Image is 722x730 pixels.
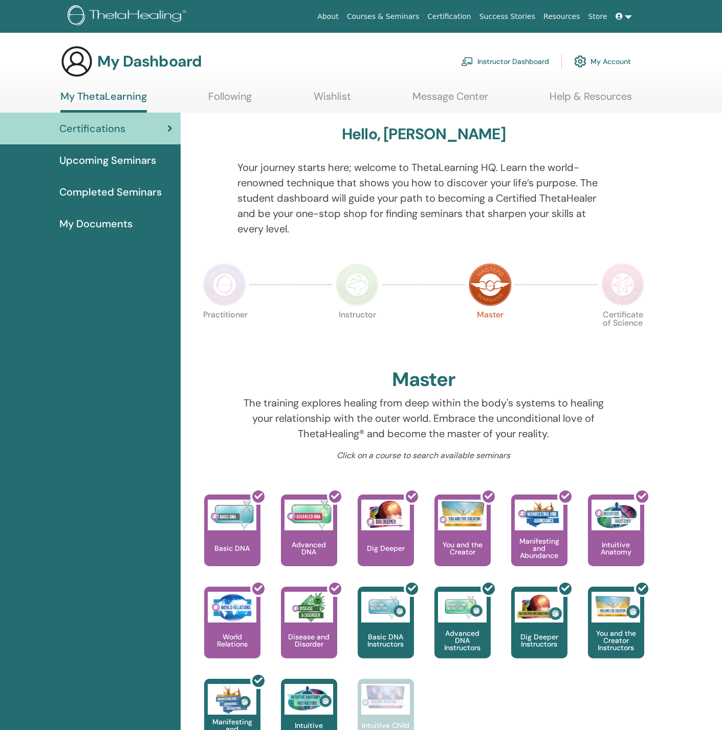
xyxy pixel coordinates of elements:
[342,125,506,143] h3: Hello, [PERSON_NAME]
[59,121,125,136] span: Certifications
[601,311,644,354] p: Certificate of Science
[204,633,260,648] p: World Relations
[237,395,609,441] p: The training explores healing from deep within the body's systems to healing your relationship wi...
[336,263,379,306] img: Instructor
[392,368,455,392] h2: Master
[281,495,337,587] a: Advanced DNA Advanced DNA
[343,7,424,26] a: Courses & Seminars
[588,495,644,587] a: Intuitive Anatomy Intuitive Anatomy
[59,216,133,231] span: My Documents
[434,541,491,555] p: You and the Creator
[539,7,584,26] a: Resources
[285,592,333,622] img: Disease and Disorder
[601,263,644,306] img: Certificate of Science
[434,587,491,679] a: Advanced DNA Instructors Advanced DNA Instructors
[208,592,256,622] img: World Relations
[588,541,644,555] p: Intuitive Anatomy
[361,684,410,709] img: Intuitive Child In Me Instructors
[550,90,632,110] a: Help & Resources
[204,495,260,587] a: Basic DNA Basic DNA
[469,263,512,306] img: Master
[515,500,563,530] img: Manifesting and Abundance
[438,592,487,622] img: Advanced DNA Instructors
[208,90,252,110] a: Following
[574,50,631,73] a: My Account
[592,592,640,622] img: You and the Creator Instructors
[68,5,190,28] img: logo.png
[237,160,609,237] p: Your journey starts here; welcome to ThetaLearning HQ. Learn the world-renowned technique that sh...
[59,153,156,168] span: Upcoming Seminars
[361,592,410,622] img: Basic DNA Instructors
[314,90,351,110] a: Wishlist
[285,684,333,715] img: Intuitive Anatomy Instructors
[574,53,586,70] img: cog.svg
[203,311,246,354] p: Practitioner
[584,7,611,26] a: Store
[475,7,539,26] a: Success Stories
[281,587,337,679] a: Disease and Disorder Disease and Disorder
[515,592,563,622] img: Dig Deeper Instructors
[59,184,162,200] span: Completed Seminars
[423,7,475,26] a: Certification
[511,538,567,559] p: Manifesting and Abundance
[588,630,644,651] p: You and the Creator Instructors
[511,633,567,648] p: Dig Deeper Instructors
[204,587,260,679] a: World Relations World Relations
[281,633,337,648] p: Disease and Disorder
[358,495,414,587] a: Dig Deeper Dig Deeper
[60,45,93,78] img: generic-user-icon.jpg
[208,684,256,715] img: Manifesting and Abundance Instructors
[336,311,379,354] p: Instructor
[412,90,488,110] a: Message Center
[358,633,414,648] p: Basic DNA Instructors
[511,495,567,587] a: Manifesting and Abundance Manifesting and Abundance
[237,449,609,462] p: Click on a course to search available seminars
[461,50,549,73] a: Instructor Dashboard
[203,263,246,306] img: Practitioner
[358,587,414,679] a: Basic DNA Instructors Basic DNA Instructors
[285,500,333,530] img: Advanced DNA
[588,587,644,679] a: You and the Creator Instructors You and the Creator Instructors
[361,500,410,530] img: Dig Deeper
[438,500,487,528] img: You and the Creator
[592,500,640,530] img: Intuitive Anatomy
[208,500,256,530] img: Basic DNA
[313,7,342,26] a: About
[281,541,337,555] p: Advanced DNA
[434,630,491,651] p: Advanced DNA Instructors
[434,495,491,587] a: You and the Creator You and the Creator
[469,311,512,354] p: Master
[97,52,202,71] h3: My Dashboard
[511,587,567,679] a: Dig Deeper Instructors Dig Deeper Instructors
[363,545,409,552] p: Dig Deeper
[461,57,473,66] img: chalkboard-teacher.svg
[60,90,147,113] a: My ThetaLearning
